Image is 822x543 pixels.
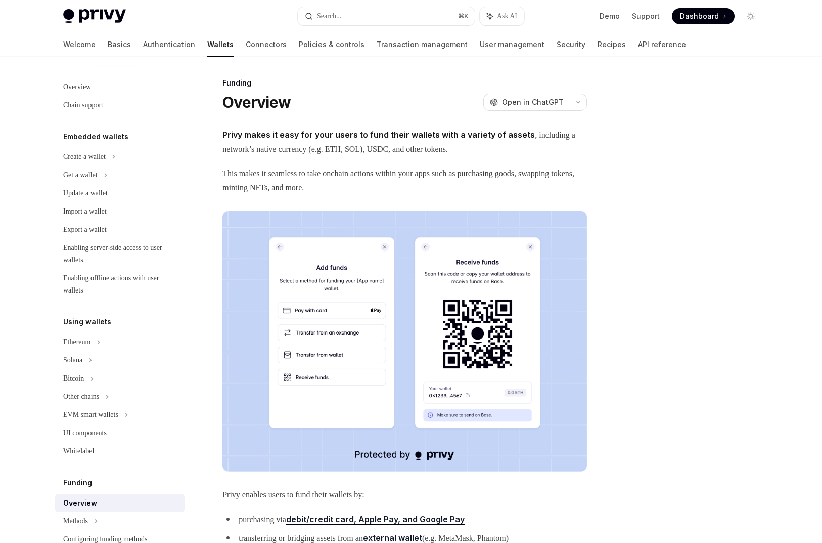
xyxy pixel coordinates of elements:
[63,427,107,439] div: UI components
[55,239,185,269] a: Enabling server-side access to user wallets
[222,78,587,88] div: Funding
[363,533,422,543] strong: external wallet
[63,224,107,236] div: Export a wallet
[63,497,97,509] div: Overview
[480,32,544,57] a: User management
[63,515,88,527] div: Methods
[63,372,84,385] div: Bitcoin
[638,32,686,57] a: API reference
[63,9,126,23] img: light logo
[63,99,103,111] div: Chain support
[63,477,92,489] h5: Funding
[143,32,195,57] a: Authentication
[298,7,475,25] button: Search...⌘K
[480,7,524,25] button: Ask AI
[458,12,469,20] span: ⌘ K
[63,445,94,457] div: Whitelabel
[55,442,185,461] a: Whitelabel
[743,8,759,24] button: Toggle dark mode
[286,514,465,525] a: debit/credit card, Apple Pay, and Google Pay
[55,424,185,442] a: UI components
[317,10,342,22] div: Search...
[63,81,91,93] div: Overview
[246,32,287,57] a: Connectors
[557,32,585,57] a: Security
[108,32,131,57] a: Basics
[222,130,535,140] strong: Privy makes it easy for your users to fund their wallets with a variety of assets
[222,488,587,502] span: Privy enables users to fund their wallets by:
[598,32,626,57] a: Recipes
[55,269,185,300] a: Enabling offline actions with user wallets
[502,97,564,107] span: Open in ChatGPT
[55,184,185,202] a: Update a wallet
[63,409,118,421] div: EVM smart wallets
[483,94,570,111] button: Open in ChatGPT
[63,272,178,297] div: Enabling offline actions with user wallets
[63,169,98,181] div: Get a wallet
[63,205,107,218] div: Import a wallet
[55,96,185,114] a: Chain support
[55,78,185,96] a: Overview
[222,93,291,111] h1: Overview
[222,166,587,195] span: This makes it seamless to take onchain actions within your apps such as purchasing goods, swappin...
[222,512,587,527] li: purchasing via
[222,211,587,472] img: images/Funding.png
[63,316,111,328] h5: Using wallets
[55,221,185,239] a: Export a wallet
[55,202,185,221] a: Import a wallet
[63,131,128,143] h5: Embedded wallets
[600,11,620,21] a: Demo
[63,242,178,266] div: Enabling server-side access to user wallets
[63,187,108,199] div: Update a wallet
[55,494,185,512] a: Overview
[222,128,587,156] span: , including a network’s native currency (e.g. ETH, SOL), USDC, and other tokens.
[63,151,106,163] div: Create a wallet
[377,32,468,57] a: Transaction management
[63,354,82,366] div: Solana
[497,11,517,21] span: Ask AI
[680,11,719,21] span: Dashboard
[207,32,234,57] a: Wallets
[299,32,364,57] a: Policies & controls
[63,32,96,57] a: Welcome
[63,336,90,348] div: Ethereum
[632,11,660,21] a: Support
[672,8,735,24] a: Dashboard
[63,391,99,403] div: Other chains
